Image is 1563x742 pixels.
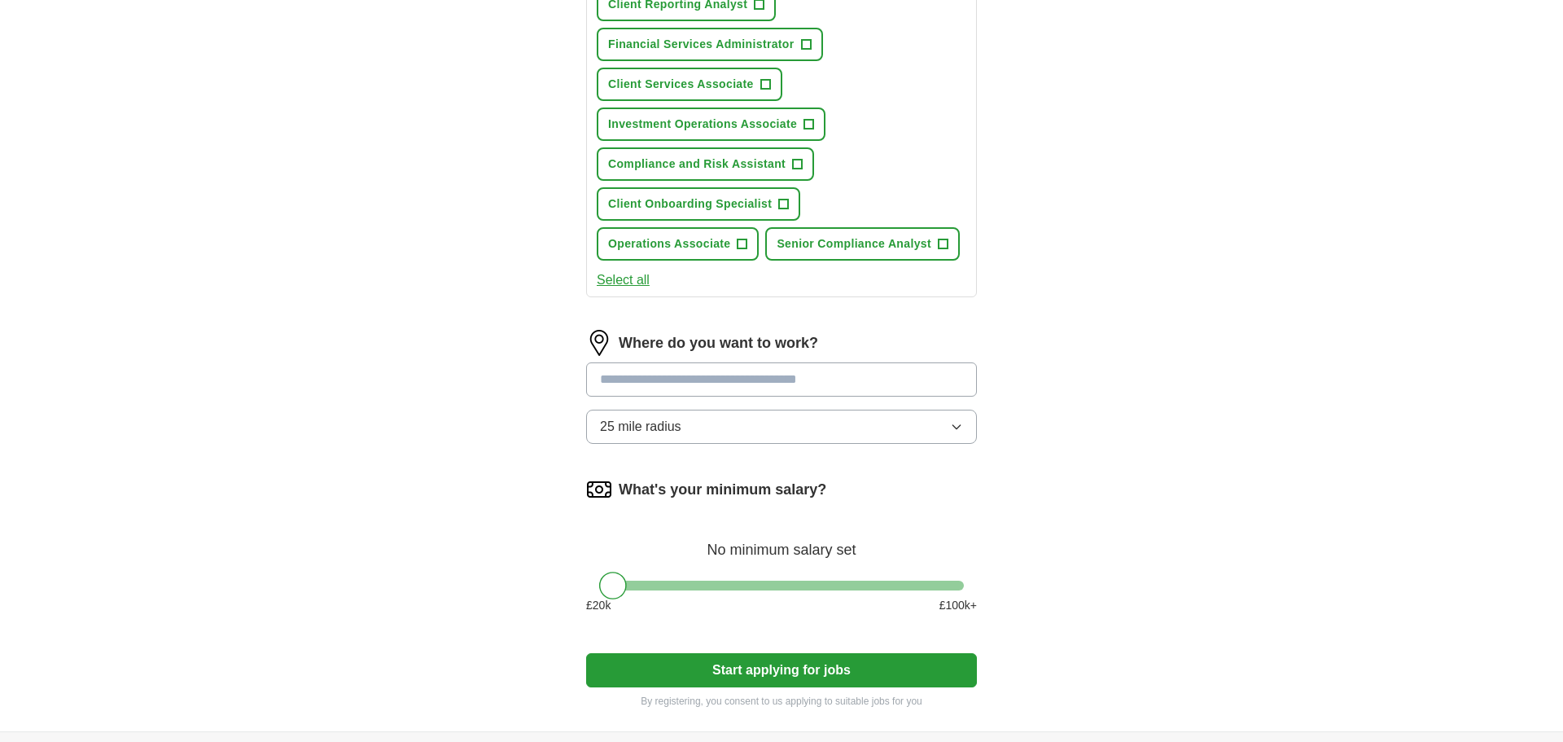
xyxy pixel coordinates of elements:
[619,479,826,501] label: What's your minimum salary?
[608,156,786,173] span: Compliance and Risk Assistant
[608,116,797,133] span: Investment Operations Associate
[586,476,612,503] img: salary.png
[939,597,977,614] span: £ 100 k+
[777,235,931,252] span: Senior Compliance Analyst
[597,187,800,221] button: Client Onboarding Specialist
[597,147,814,181] button: Compliance and Risk Assistant
[597,108,825,141] button: Investment Operations Associate
[597,270,650,290] button: Select all
[597,68,782,101] button: Client Services Associate
[765,227,960,261] button: Senior Compliance Analyst
[586,653,977,687] button: Start applying for jobs
[597,227,759,261] button: Operations Associate
[597,28,823,61] button: Financial Services Administrator
[600,417,681,437] span: 25 mile radius
[586,410,977,444] button: 25 mile radius
[586,694,977,709] p: By registering, you consent to us applying to suitable jobs for you
[608,76,754,93] span: Client Services Associate
[608,195,772,213] span: Client Onboarding Specialist
[586,330,612,356] img: location.png
[619,332,818,354] label: Where do you want to work?
[586,597,611,614] span: £ 20 k
[608,235,730,252] span: Operations Associate
[608,36,795,53] span: Financial Services Administrator
[586,522,977,561] div: No minimum salary set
